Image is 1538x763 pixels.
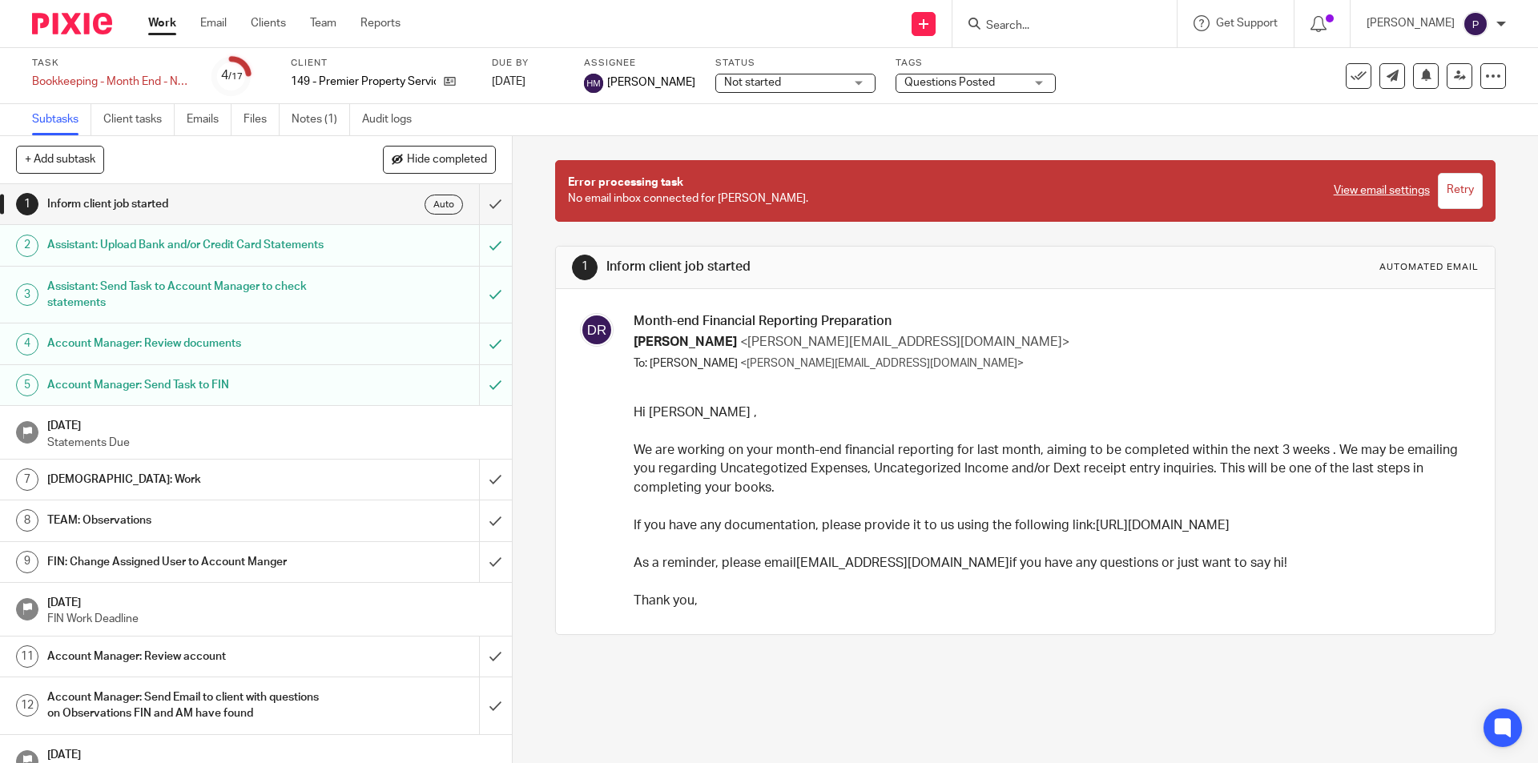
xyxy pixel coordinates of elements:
[200,15,227,31] a: Email
[492,57,564,70] label: Due by
[16,146,104,173] button: + Add subtask
[47,550,324,574] h1: FIN: Change Assigned User to Account Manger
[47,275,324,315] h1: Assistant: Send Task to Account Manager to check statements
[568,177,683,188] span: Error processing task
[103,104,175,135] a: Client tasks
[634,404,1466,422] p: Hi [PERSON_NAME] ,
[634,335,737,348] span: [PERSON_NAME]
[187,104,232,135] a: Emails
[47,331,324,355] h1: Account Manager: Review documents
[1216,18,1278,29] span: Get Support
[362,104,424,135] a: Audit logs
[634,358,738,369] span: To: [PERSON_NAME]
[740,335,1069,348] span: <[PERSON_NAME][EMAIL_ADDRESS][DOMAIN_NAME]>
[16,694,38,717] div: 12
[148,15,176,31] a: Work
[16,193,38,215] div: 1
[32,57,192,70] label: Task
[47,591,496,611] h1: [DATE]
[47,373,324,397] h1: Account Manager: Send Task to FIN
[724,77,781,88] span: Not started
[1438,173,1483,209] input: Retry
[984,19,1129,34] input: Search
[425,195,463,215] div: Auto
[16,283,38,306] div: 3
[1463,11,1488,37] img: svg%3E
[47,192,324,216] h1: Inform client job started
[47,435,496,451] p: Statements Due
[796,556,1009,569] a: [EMAIL_ADDRESS][DOMAIN_NAME]
[47,685,324,726] h1: Account Manager: Send Email to client with questions on Observations FIN and AM have found
[1096,519,1230,532] a: [URL][DOMAIN_NAME]
[228,72,243,81] small: /17
[32,104,91,135] a: Subtasks
[47,414,496,434] h1: [DATE]
[634,441,1466,497] p: We are working on your month-end financial reporting for last month, aiming to be completed withi...
[47,508,324,532] h1: TEAM: Observations
[291,57,472,70] label: Client
[16,645,38,668] div: 11
[634,554,1466,572] p: As a reminder, please email if you have any questions or just want to say hi!
[634,592,1466,610] p: Thank you,
[572,255,598,280] div: 1
[16,235,38,257] div: 2
[360,15,401,31] a: Reports
[291,74,436,90] p: 149 - Premier Property Services
[407,154,487,167] span: Hide completed
[1334,183,1430,199] a: View email settings
[568,175,1317,207] p: No email inbox connected for [PERSON_NAME].
[492,76,525,87] span: [DATE]
[16,333,38,355] div: 4
[244,104,280,135] a: Files
[607,74,695,90] span: [PERSON_NAME]
[634,516,1466,535] p: If you have any documentation, please provide it to us using the following link:
[606,259,1060,275] h1: Inform client job started
[16,374,38,396] div: 5
[47,743,496,763] h1: [DATE]
[32,74,192,90] div: Bookkeeping - Month End - No monthly meeting
[16,551,38,573] div: 9
[47,611,496,627] p: FIN Work Deadline
[292,104,350,135] a: Notes (1)
[1379,261,1479,274] div: Automated email
[16,509,38,532] div: 8
[47,233,324,257] h1: Assistant: Upload Bank and/or Credit Card Statements
[634,313,1466,330] h3: Month-end Financial Reporting Preparation
[310,15,336,31] a: Team
[580,313,614,347] img: svg%3E
[584,74,603,93] img: svg%3E
[383,146,496,173] button: Hide completed
[904,77,995,88] span: Questions Posted
[584,57,695,70] label: Assignee
[715,57,876,70] label: Status
[1367,15,1455,31] p: [PERSON_NAME]
[16,468,38,491] div: 7
[47,468,324,492] h1: [DEMOGRAPHIC_DATA]: Work
[221,66,243,85] div: 4
[32,13,112,34] img: Pixie
[251,15,286,31] a: Clients
[47,645,324,669] h1: Account Manager: Review account
[740,358,1024,369] span: <[PERSON_NAME][EMAIL_ADDRESS][DOMAIN_NAME]>
[896,57,1056,70] label: Tags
